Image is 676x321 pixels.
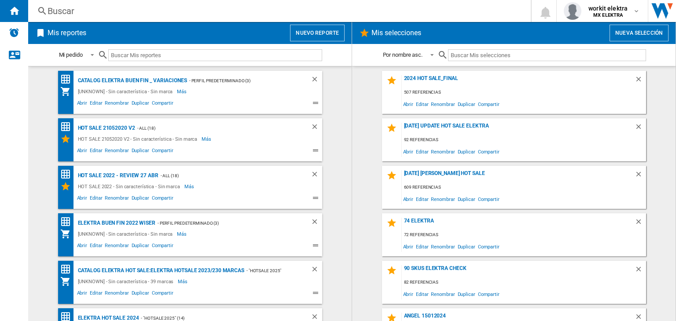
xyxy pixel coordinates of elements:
span: Editar [88,241,103,252]
div: CATALOG ELEKTRA HOT SALE:Elektra hotsale 2023/230 marcas [76,265,244,276]
span: Duplicar [130,241,151,252]
input: Buscar Mis selecciones [448,49,646,61]
div: Matriz de precios [60,169,76,180]
span: Abrir [76,241,89,252]
div: Borrar [635,170,646,182]
span: Compartir [477,193,501,205]
div: Borrar [311,170,322,181]
div: Mi pedido [59,51,83,58]
span: Renombrar [103,99,130,109]
input: Buscar Mis reportes [108,49,322,61]
span: Abrir [402,146,415,157]
div: 92 referencias [402,135,646,146]
div: HOT SALE 2022 - Sin característica - Sin marca [76,181,184,192]
div: Borrar [311,218,322,229]
div: Mis Selecciones [60,134,76,144]
span: Compartir [151,289,175,299]
div: 74 elektra [402,218,635,230]
h2: Mis selecciones [370,25,423,41]
div: Borrar [311,265,322,276]
div: HOT SALE 2022 - review 27 abr [76,170,158,181]
div: [UNKNOWN] - Sin característica - 39 marcas [76,276,178,287]
span: Duplicar [456,288,477,300]
span: Editar [415,146,430,157]
span: Compartir [151,241,175,252]
span: Compartir [151,99,175,109]
div: 2024 HOT SALE_FINAL [402,75,635,87]
div: Borrar [635,218,646,230]
span: Compartir [151,146,175,157]
span: Abrir [402,241,415,252]
div: Matriz de precios [60,74,76,85]
span: Editar [415,241,430,252]
div: [UNKNOWN] - Sin característica - Sin marca [76,229,177,239]
span: Editar [88,99,103,109]
div: Mi colección [60,229,76,239]
span: Duplicar [130,99,151,109]
span: Compartir [151,194,175,204]
span: Más [178,276,189,287]
span: Renombrar [103,194,130,204]
div: Mis Selecciones [60,181,76,192]
div: Borrar [635,123,646,135]
div: [DATE] [PERSON_NAME] HOT SALE [402,170,635,182]
span: Compartir [477,98,501,110]
div: 90 skus elektra check [402,265,635,277]
span: Renombrar [430,241,456,252]
span: Abrir [76,146,89,157]
span: Más [202,134,213,144]
span: Abrir [76,194,89,204]
div: [DATE] UPDATE HOT SALE ELEKTRA [402,123,635,135]
div: Matriz de precios [60,264,76,275]
div: CATALOG ELEKTRA BUEN FIN _ VARIACIONES [76,75,187,86]
div: Matriz de precios [60,216,76,227]
span: Abrir [402,98,415,110]
div: [UNKNOWN] - Sin característica - Sin marca [76,86,177,97]
div: - "HOTSALE 2025" (14) [244,265,293,276]
span: Compartir [477,146,501,157]
div: Mi colección [60,276,76,287]
div: Borrar [635,265,646,277]
span: Duplicar [456,146,477,157]
span: Más [177,86,188,97]
span: Duplicar [456,193,477,205]
div: - ALL (18) [158,170,293,181]
span: Editar [88,194,103,204]
span: Renombrar [103,289,130,299]
span: Duplicar [130,194,151,204]
div: Matriz de precios [60,121,76,132]
span: Más [177,229,188,239]
div: Por nombre asc. [383,51,423,58]
span: workit elektra [588,4,628,13]
span: Abrir [76,289,89,299]
span: Más [184,181,195,192]
img: alerts-logo.svg [9,27,19,38]
span: Abrir [402,288,415,300]
div: 507 referencias [402,87,646,98]
span: Renombrar [430,146,456,157]
div: 72 referencias [402,230,646,241]
b: MX ELEKTRA [593,12,623,18]
span: Compartir [477,241,501,252]
div: Mi colección [60,86,76,97]
span: Renombrar [103,241,130,252]
div: - Perfil predeterminado (3) [187,75,293,86]
span: Abrir [76,99,89,109]
span: Editar [88,146,103,157]
span: Renombrar [430,288,456,300]
span: Renombrar [430,98,456,110]
span: Editar [415,288,430,300]
div: Buscar [48,5,508,17]
span: Duplicar [130,289,151,299]
span: Compartir [477,288,501,300]
div: Borrar [311,75,322,86]
div: 82 referencias [402,277,646,288]
span: Editar [88,289,103,299]
span: Editar [415,98,430,110]
div: HOT SALE 21052020 V2 - Sin característica - Sin marca [76,134,202,144]
div: Borrar [311,123,322,134]
span: Renombrar [103,146,130,157]
span: Editar [415,193,430,205]
div: Borrar [635,75,646,87]
span: Abrir [402,193,415,205]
